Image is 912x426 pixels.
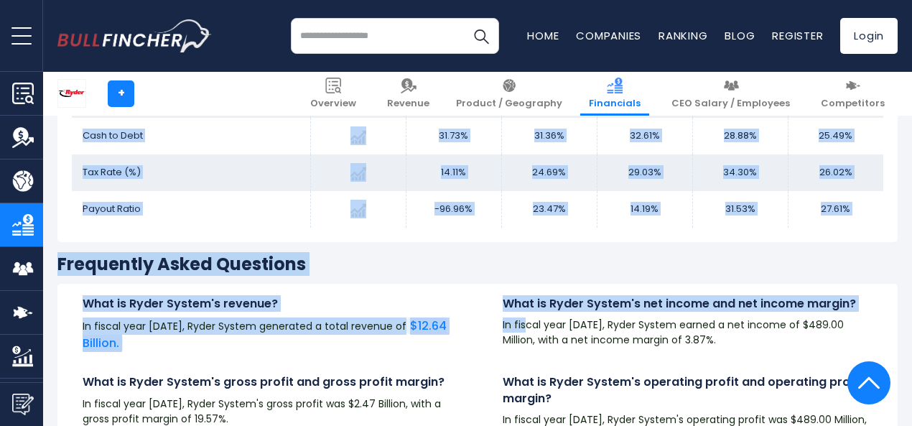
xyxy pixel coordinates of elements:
[83,318,452,352] p: In fiscal year [DATE], Ryder System generated a total revenue of
[659,28,707,43] a: Ranking
[501,154,597,191] td: 24.69%
[692,118,788,154] td: 28.88%
[378,72,438,116] a: Revenue
[310,98,356,110] span: Overview
[57,19,212,52] a: Go to homepage
[57,253,898,275] h3: Frequently Asked Questions
[406,118,501,154] td: 31.73%
[501,191,597,228] td: 23.47%
[302,72,365,116] a: Overview
[788,154,883,191] td: 26.02%
[58,80,85,107] img: R logo
[406,154,501,191] td: 14.11%
[503,318,873,348] p: In fiscal year [DATE], Ryder System earned a net income of $489.00 Million, with a net income mar...
[821,98,885,110] span: Competitors
[387,98,429,110] span: Revenue
[692,191,788,228] td: 31.53%
[503,374,873,407] h4: What is Ryder System's operating profit and operating profit margin?
[108,80,134,107] a: +
[589,98,641,110] span: Financials
[463,18,499,54] button: Search
[83,202,141,216] span: Payout Ratio
[692,154,788,191] td: 34.30%
[671,98,790,110] span: CEO Salary / Employees
[788,191,883,228] td: 27.61%
[83,165,141,179] span: Tax Rate (%)
[725,28,755,43] a: Blog
[812,72,893,116] a: Competitors
[83,374,452,390] h4: What is Ryder System's gross profit and gross profit margin?
[788,118,883,154] td: 25.49%
[663,72,799,116] a: CEO Salary / Employees
[840,18,898,54] a: Login
[447,72,571,116] a: Product / Geography
[772,28,823,43] a: Register
[576,28,641,43] a: Companies
[83,129,143,142] span: Cash to Debt
[597,154,692,191] td: 29.03%
[580,72,649,116] a: Financials
[503,296,873,312] h4: What is Ryder System's net income and net income margin?
[597,118,692,154] td: 32.61%
[527,28,559,43] a: Home
[406,191,501,228] td: -96.96%
[501,118,597,154] td: 31.36%
[83,318,447,351] a: $12.64 Billion.
[83,296,452,312] h4: What is Ryder System's revenue?
[597,191,692,228] td: 14.19%
[57,19,212,52] img: bullfincher logo
[456,98,562,110] span: Product / Geography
